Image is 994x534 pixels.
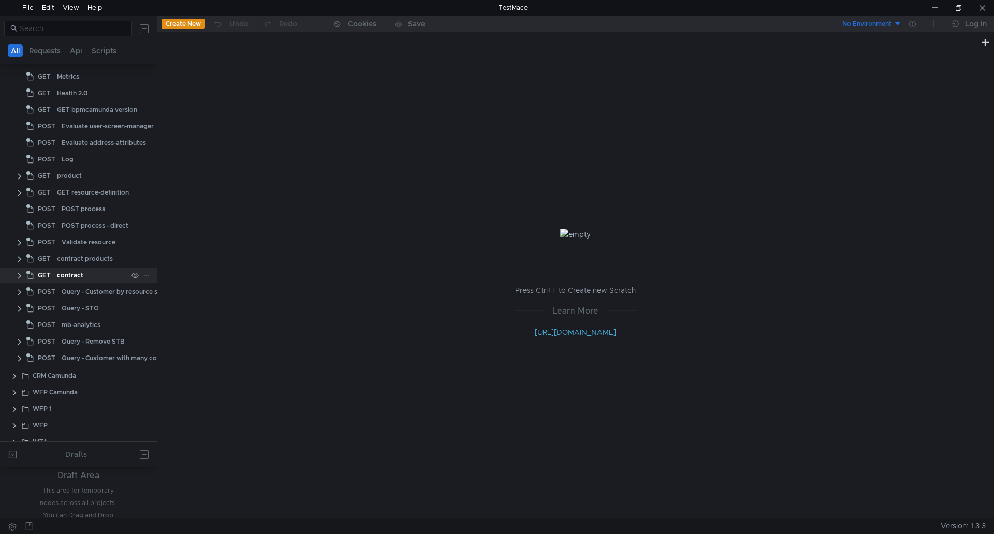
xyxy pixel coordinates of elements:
[348,18,376,30] div: Cookies
[33,434,48,450] div: IMTA
[38,334,55,349] span: POST
[38,85,51,101] span: GET
[38,251,51,266] span: GET
[57,102,137,117] div: GET bpmcamunda version
[38,301,55,316] span: POST
[38,185,51,200] span: GET
[89,44,120,57] button: Scripts
[515,284,636,296] p: Press Ctrl+T to Create new Scratch
[38,268,51,283] span: GET
[38,218,55,233] span: POST
[38,152,55,167] span: POST
[38,69,51,84] span: GET
[38,118,55,134] span: POST
[62,284,170,300] div: Query - Customer by resource serial
[33,418,48,433] div: WFP
[65,448,87,461] div: Drafts
[57,69,79,84] div: Metrics
[62,135,146,151] div: Evaluate address-attributes
[830,16,902,32] button: No Environment
[256,16,304,32] button: Redo
[62,152,74,167] div: Log
[38,201,55,217] span: POST
[941,518,986,533] span: Version: 1.3.3
[62,201,105,217] div: POST process
[57,251,113,266] div: contract products
[535,328,616,337] a: [URL][DOMAIN_NAME]
[38,102,51,117] span: GET
[62,234,115,250] div: Validate resource
[560,229,591,240] img: empty
[408,20,425,27] div: Save
[33,401,52,417] div: WFP 1
[38,350,55,366] span: POST
[8,44,23,57] button: All
[57,185,129,200] div: GET resource-definition
[965,18,987,30] div: Log In
[38,234,55,250] span: POST
[26,44,64,57] button: Requests
[57,268,83,283] div: contract
[62,301,99,316] div: Query - STO
[62,118,154,134] div: Evaluate user-screen-manager
[279,18,297,30] div: Redo
[229,18,248,30] div: Undo
[544,304,607,317] span: Learn More
[205,16,256,32] button: Undo
[62,218,128,233] div: POST process - direct
[62,334,124,349] div: Query - Remove STB
[162,19,205,29] button: Create New
[62,317,100,333] div: mb-analytics
[38,284,55,300] span: POST
[38,168,51,184] span: GET
[842,19,891,29] div: No Environment
[33,384,78,400] div: WFP Camunda
[57,168,82,184] div: product
[20,23,126,34] input: Search...
[67,44,85,57] button: Api
[38,317,55,333] span: POST
[33,368,76,383] div: CRM Camunda
[57,85,87,101] div: Health 2.0
[38,135,55,151] span: POST
[62,350,179,366] div: Query - Customer with many contracts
